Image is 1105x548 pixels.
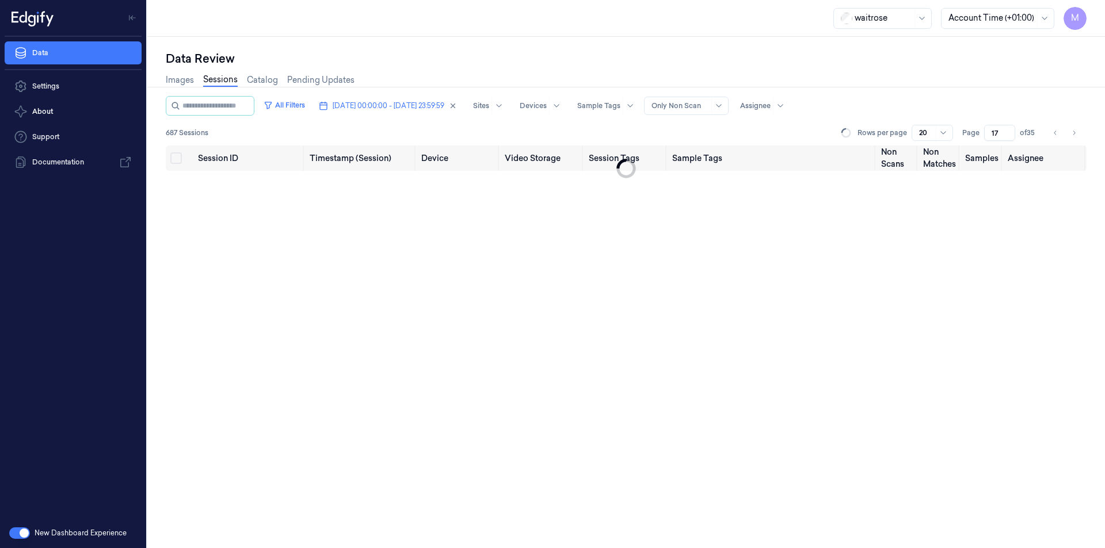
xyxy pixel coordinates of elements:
a: Pending Updates [287,74,355,86]
th: Non Matches [919,145,961,171]
span: [DATE] 00:00:00 - [DATE] 23:59:59 [333,101,444,111]
button: All Filters [259,96,310,114]
p: Rows per page [858,128,907,138]
span: of 35 [1020,128,1038,138]
th: Non Scans [877,145,919,171]
button: About [5,100,142,123]
span: Page [962,128,980,138]
th: Assignee [1003,145,1087,171]
a: Sessions [203,74,238,87]
th: Device [417,145,500,171]
button: Go to next page [1066,125,1082,141]
a: Settings [5,75,142,98]
th: Video Storage [500,145,584,171]
button: Go to previous page [1047,125,1064,141]
button: M [1064,7,1087,30]
th: Sample Tags [668,145,877,171]
nav: pagination [1047,125,1082,141]
button: Select all [170,152,182,164]
th: Session Tags [584,145,668,171]
th: Timestamp (Session) [305,145,417,171]
div: Data Review [166,51,1087,67]
th: Samples [961,145,1003,171]
th: Session ID [193,145,305,171]
button: Toggle Navigation [123,9,142,27]
span: 687 Sessions [166,128,208,138]
a: Catalog [247,74,278,86]
a: Support [5,125,142,148]
a: Documentation [5,151,142,174]
a: Images [166,74,194,86]
a: Data [5,41,142,64]
button: [DATE] 00:00:00 - [DATE] 23:59:59 [314,97,462,115]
